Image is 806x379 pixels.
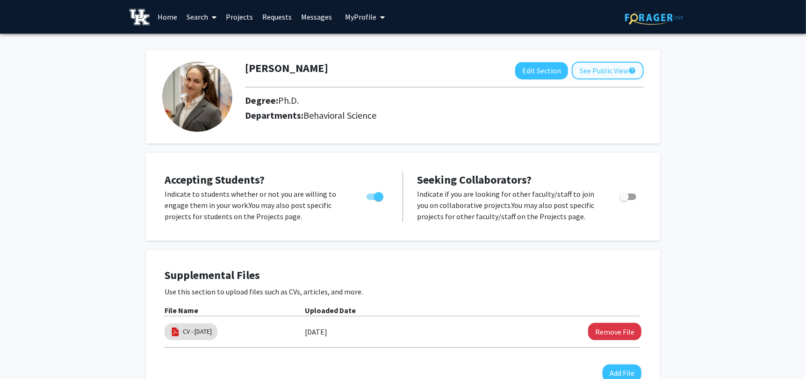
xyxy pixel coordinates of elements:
[245,62,328,75] h1: [PERSON_NAME]
[165,188,349,222] p: Indicate to students whether or not you are willing to engage them in your work. You may also pos...
[278,94,299,106] span: Ph.D.
[165,172,265,187] span: Accepting Students?
[296,0,337,33] a: Messages
[7,337,40,372] iframe: Chat
[572,62,644,79] button: See Public View
[628,65,636,76] mat-icon: help
[588,323,641,340] button: Remove CV - August 2025 File
[130,9,150,25] img: University of Kentucky Logo
[625,10,684,25] img: ForagerOne Logo
[165,306,198,315] b: File Name
[165,286,641,297] p: Use this section to upload files such as CVs, articles, and more.
[258,0,296,33] a: Requests
[417,188,602,222] p: Indicate if you are looking for other faculty/staff to join you on collaborative projects. You ma...
[345,12,376,21] span: My Profile
[182,0,221,33] a: Search
[165,269,641,282] h4: Supplemental Files
[221,0,258,33] a: Projects
[305,324,327,340] label: [DATE]
[245,95,299,106] h2: Degree:
[363,188,389,202] div: Toggle
[170,327,180,337] img: pdf_icon.png
[238,110,651,121] h2: Departments:
[153,0,182,33] a: Home
[417,172,532,187] span: Seeking Collaborators?
[162,62,232,132] img: Profile Picture
[183,327,212,336] a: CV - [DATE]
[303,109,377,121] span: Behavioral Science
[305,306,356,315] b: Uploaded Date
[515,62,568,79] button: Edit Section
[616,188,641,202] div: Toggle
